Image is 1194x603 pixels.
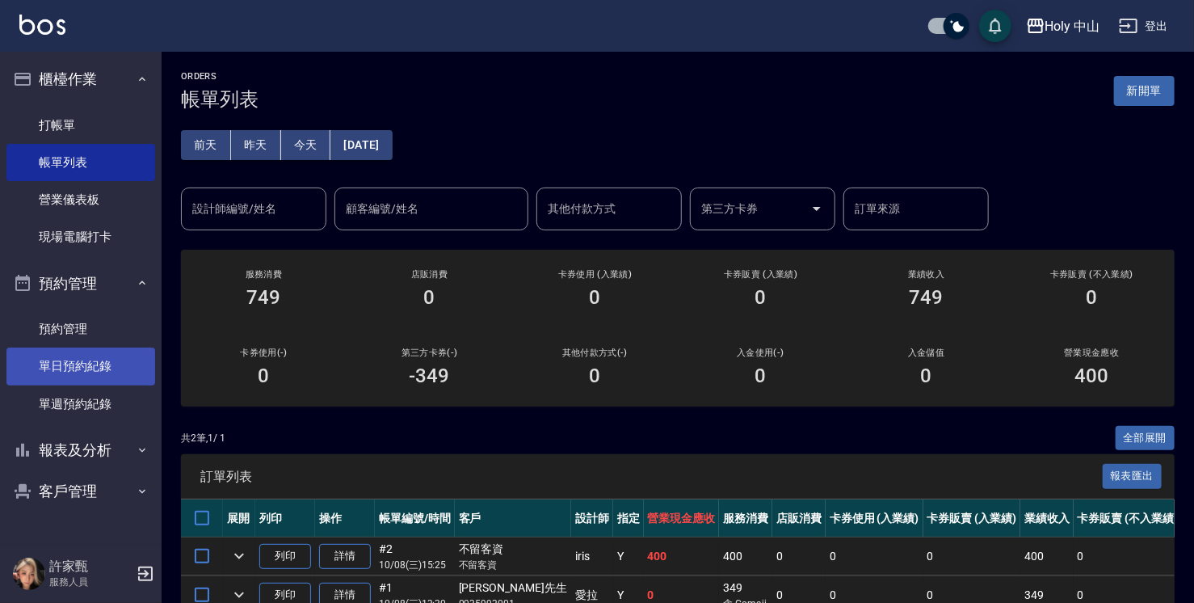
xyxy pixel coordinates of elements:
h3: 0 [424,286,435,309]
a: 報表匯出 [1103,468,1162,483]
h2: 其他付款方式(-) [532,348,658,358]
a: 營業儀表板 [6,181,155,218]
td: 0 [772,538,826,576]
img: Logo [19,15,65,35]
th: 展開 [223,500,255,538]
p: 共 2 筆, 1 / 1 [181,431,225,445]
a: 新開單 [1114,82,1175,98]
th: 卡券使用 (入業績) [826,500,923,538]
h3: 0 [921,365,932,387]
button: [DATE] [330,130,392,160]
th: 指定 [613,500,644,538]
th: 卡券販賣 (入業績) [923,500,1021,538]
td: 0 [826,538,923,576]
h3: 0 [755,365,767,387]
a: 現場電腦打卡 [6,218,155,255]
button: 登出 [1112,11,1175,41]
h3: 749 [910,286,944,309]
h2: 卡券販賣 (不入業績) [1028,269,1155,280]
h2: 店販消費 [366,269,493,280]
h3: 749 [247,286,281,309]
p: 服務人員 [49,575,132,589]
h2: 入金儲值 [863,348,990,358]
h3: 0 [590,286,601,309]
img: Person [13,558,45,590]
th: 客戶 [455,500,571,538]
button: 預約管理 [6,263,155,305]
th: 業績收入 [1020,500,1074,538]
h3: 0 [1087,286,1098,309]
h3: 0 [590,365,601,387]
th: 列印 [255,500,315,538]
div: Holy 中山 [1045,16,1100,36]
button: 客戶管理 [6,470,155,512]
h2: 營業現金應收 [1028,348,1155,358]
th: 服務消費 [719,500,772,538]
button: Open [804,196,830,221]
a: 單週預約紀錄 [6,386,155,423]
span: 訂單列表 [200,469,1103,485]
td: iris [571,538,613,576]
h2: 第三方卡券(-) [366,348,493,358]
th: 帳單編號/時間 [375,500,455,538]
a: 預約管理 [6,310,155,348]
td: 400 [1020,538,1074,576]
td: 400 [719,538,772,576]
h3: 0 [259,365,270,387]
h3: 400 [1075,365,1109,387]
h2: 卡券使用 (入業績) [532,269,658,280]
button: Holy 中山 [1020,10,1107,43]
button: 報表及分析 [6,429,155,471]
td: Y [613,538,644,576]
button: 今天 [281,130,331,160]
button: 報表匯出 [1103,464,1162,489]
th: 操作 [315,500,375,538]
td: 400 [644,538,720,576]
div: 不留客資 [459,541,567,558]
button: 前天 [181,130,231,160]
button: 列印 [259,544,311,569]
h3: 服務消費 [200,269,327,280]
a: 打帳單 [6,107,155,144]
div: [PERSON_NAME]先生 [459,580,567,597]
h2: 業績收入 [863,269,990,280]
th: 營業現金應收 [644,500,720,538]
a: 帳單列表 [6,144,155,181]
h3: -349 [410,365,450,387]
th: 店販消費 [772,500,826,538]
p: 不留客資 [459,558,567,572]
h2: ORDERS [181,71,259,82]
h2: 卡券使用(-) [200,348,327,358]
td: 0 [923,538,1021,576]
button: 昨天 [231,130,281,160]
h2: 入金使用(-) [697,348,824,358]
h3: 帳單列表 [181,88,259,111]
p: 10/08 (三) 15:25 [379,558,451,572]
th: 設計師 [571,500,613,538]
h3: 0 [755,286,767,309]
button: 新開單 [1114,76,1175,106]
a: 單日預約紀錄 [6,348,155,385]
h2: 卡券販賣 (入業績) [697,269,824,280]
h5: 許家甄 [49,559,132,575]
button: 全部展開 [1116,426,1175,451]
button: expand row [227,544,251,568]
td: 0 [1074,538,1182,576]
button: save [979,10,1011,42]
td: #2 [375,538,455,576]
button: 櫃檯作業 [6,58,155,100]
th: 卡券販賣 (不入業績) [1074,500,1182,538]
a: 詳情 [319,544,371,569]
